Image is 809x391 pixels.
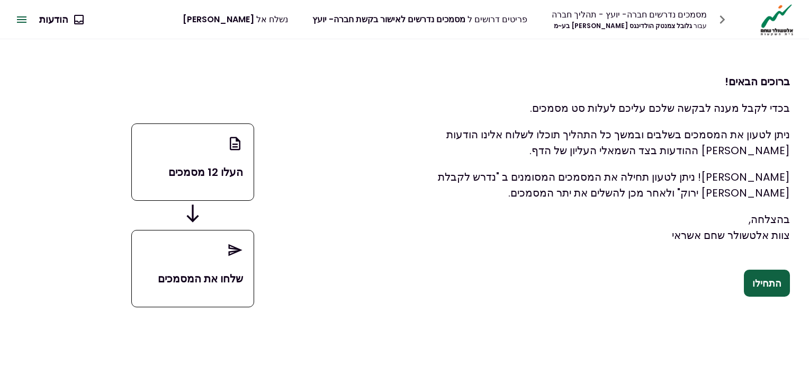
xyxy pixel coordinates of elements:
p: בכדי לקבל מענה לבקשה שלכם עליכם לעלות סט מסמכים. [404,100,790,116]
span: [PERSON_NAME] [183,13,254,25]
span: עבור [694,21,707,30]
img: Logo [758,3,796,36]
button: התחילו [744,270,790,297]
div: נשלח אל [183,13,288,26]
strong: ברוכים הבאים! [725,74,790,89]
p: שלחו את המסמכים [142,271,244,287]
p: [PERSON_NAME]! ניתן לטעון תחילה את המסמכים המסומנים ב "נדרש לקבלת [PERSON_NAME] ירוק" ולאחר מכן ל... [404,169,790,201]
div: גלובל צמנטק הולדינגס [PERSON_NAME] בע~מ [552,21,707,31]
p: בהצלחה, צוות אלטשולר שחם אשראי [404,211,790,243]
span: מסמכים נדרשים לאישור בקשת חברה- יועץ [312,13,465,25]
div: פריטים דרושים ל [312,13,527,26]
div: מסמכים נדרשים חברה- יועץ - תהליך חברה [552,8,707,21]
p: העלו 12 מסמכים [142,164,244,180]
p: ניתן לטעון את המסמכים בשלבים ובמשך כל התהליך תוכלו לשלוח אלינו הודעות [PERSON_NAME] ההודעות בצד ה... [404,127,790,158]
button: הודעות [31,6,92,33]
